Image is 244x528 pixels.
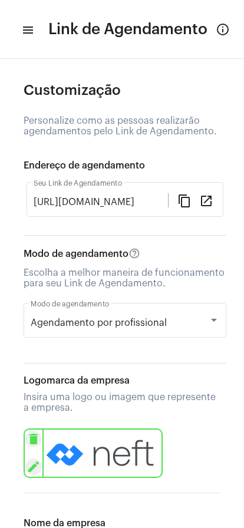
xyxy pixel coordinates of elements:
mat-icon: delete [25,431,42,447]
div: Modo de agendamento [24,247,226,262]
mat-icon: Info [216,22,230,37]
div: Personalize como as pessoas realizarão agendamentos pelo Link de Agendamento. [24,115,226,137]
input: Link [34,197,168,207]
mat-icon: edit [25,458,42,475]
div: Insira uma logo ou imagem que represente a empresa. [24,392,220,413]
div: Endereço de agendamento [24,160,226,171]
button: Info [211,18,235,41]
div: Customização [24,82,226,98]
div: Logomarca da empresa [24,375,220,386]
mat-icon: content_copy [177,193,192,207]
mat-icon: help_outline [128,247,143,262]
mat-icon: open_in_new [199,193,213,207]
span: Agendamento por profissional [31,318,167,328]
mat-icon: sidenav icon [21,23,33,37]
div: Escolha a melhor maneira de funcionamento para seu Link de Agendamento. [24,268,226,289]
span: Link de Agendamento [48,20,207,39]
img: logo-neft-novo-2.png [42,428,163,478]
